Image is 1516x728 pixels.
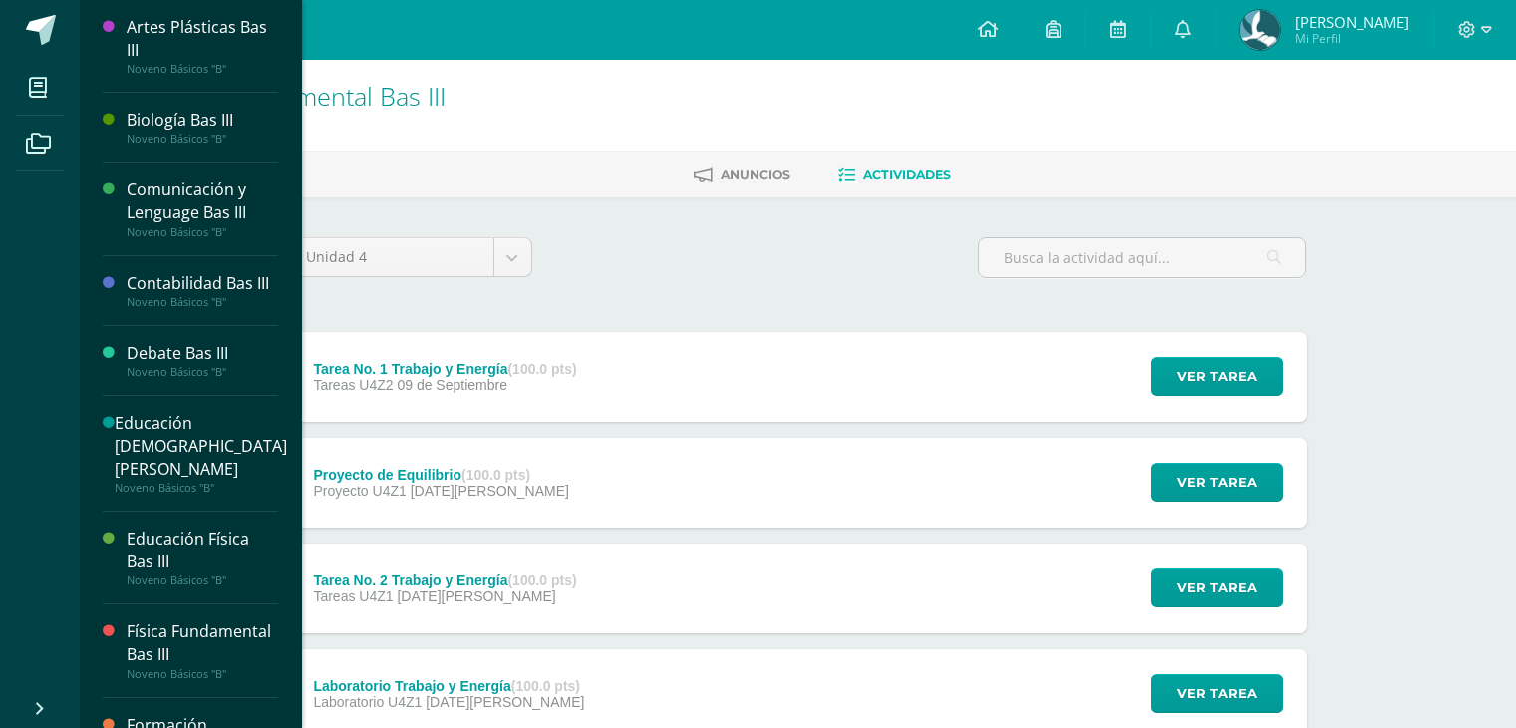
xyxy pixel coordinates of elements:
div: Noveno Básicos "B" [127,62,278,76]
div: Debate Bas III [127,342,278,365]
span: Laboratorio U4Z1 [313,694,422,710]
strong: (100.0 pts) [507,361,576,377]
span: [DATE][PERSON_NAME] [426,694,584,710]
strong: (100.0 pts) [511,678,580,694]
input: Busca la actividad aquí... [979,238,1305,277]
div: Educación [DEMOGRAPHIC_DATA][PERSON_NAME] [115,412,287,481]
a: Artes Plásticas Bas IIINoveno Básicos "B" [127,16,278,76]
span: Ver tarea [1177,464,1257,501]
span: [DATE][PERSON_NAME] [411,483,569,499]
span: Ver tarea [1177,675,1257,712]
span: Actividades [863,167,951,182]
div: Artes Plásticas Bas III [127,16,278,62]
a: Educación Física Bas IIINoveno Básicos "B" [127,528,278,587]
button: Ver tarea [1151,568,1283,607]
div: Laboratorio Trabajo y Energía [313,678,584,694]
span: Ver tarea [1177,569,1257,606]
span: [DATE][PERSON_NAME] [397,588,555,604]
div: Noveno Básicos "B" [127,667,278,681]
span: 09 de Septiembre [397,377,507,393]
a: Anuncios [694,159,790,190]
span: Proyecto U4Z1 [313,483,406,499]
strong: (100.0 pts) [461,467,530,483]
div: Biología Bas III [127,109,278,132]
div: Proyecto de Equilibrio [313,467,568,483]
a: Educación [DEMOGRAPHIC_DATA][PERSON_NAME]Noveno Básicos "B" [115,412,287,495]
div: Noveno Básicos "B" [127,365,278,379]
div: Educación Física Bas III [127,528,278,573]
img: f699e455cfe0b6205fbd7994ff7a8509.png [1240,10,1280,50]
button: Ver tarea [1151,674,1283,713]
a: Debate Bas IIINoveno Básicos "B" [127,342,278,379]
span: Unidad 4 [306,238,478,276]
span: Tareas U4Z2 [313,377,393,393]
div: Noveno Básicos "B" [127,295,278,309]
button: Ver tarea [1151,357,1283,396]
a: Unidad 4 [291,238,531,276]
div: Tarea No. 1 Trabajo y Energía [313,361,576,377]
div: Física Fundamental Bas III [127,620,278,666]
a: Contabilidad Bas IIINoveno Básicos "B" [127,272,278,309]
div: Contabilidad Bas III [127,272,278,295]
div: Tarea No. 2 Trabajo y Energía [313,572,576,588]
span: Ver tarea [1177,358,1257,395]
span: Tareas U4Z1 [313,588,393,604]
a: Biología Bas IIINoveno Básicos "B" [127,109,278,146]
a: Física Fundamental Bas IIINoveno Básicos "B" [127,620,278,680]
strong: (100.0 pts) [507,572,576,588]
span: Mi Perfil [1295,30,1409,47]
a: Actividades [838,159,951,190]
a: Comunicación y Lenguage Bas IIINoveno Básicos "B" [127,179,278,238]
span: Anuncios [721,167,790,182]
span: [PERSON_NAME] [1295,12,1409,32]
div: Noveno Básicos "B" [115,481,287,495]
div: Noveno Básicos "B" [127,573,278,587]
button: Ver tarea [1151,463,1283,502]
div: Comunicación y Lenguage Bas III [127,179,278,224]
div: Noveno Básicos "B" [127,132,278,146]
div: Noveno Básicos "B" [127,225,278,239]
